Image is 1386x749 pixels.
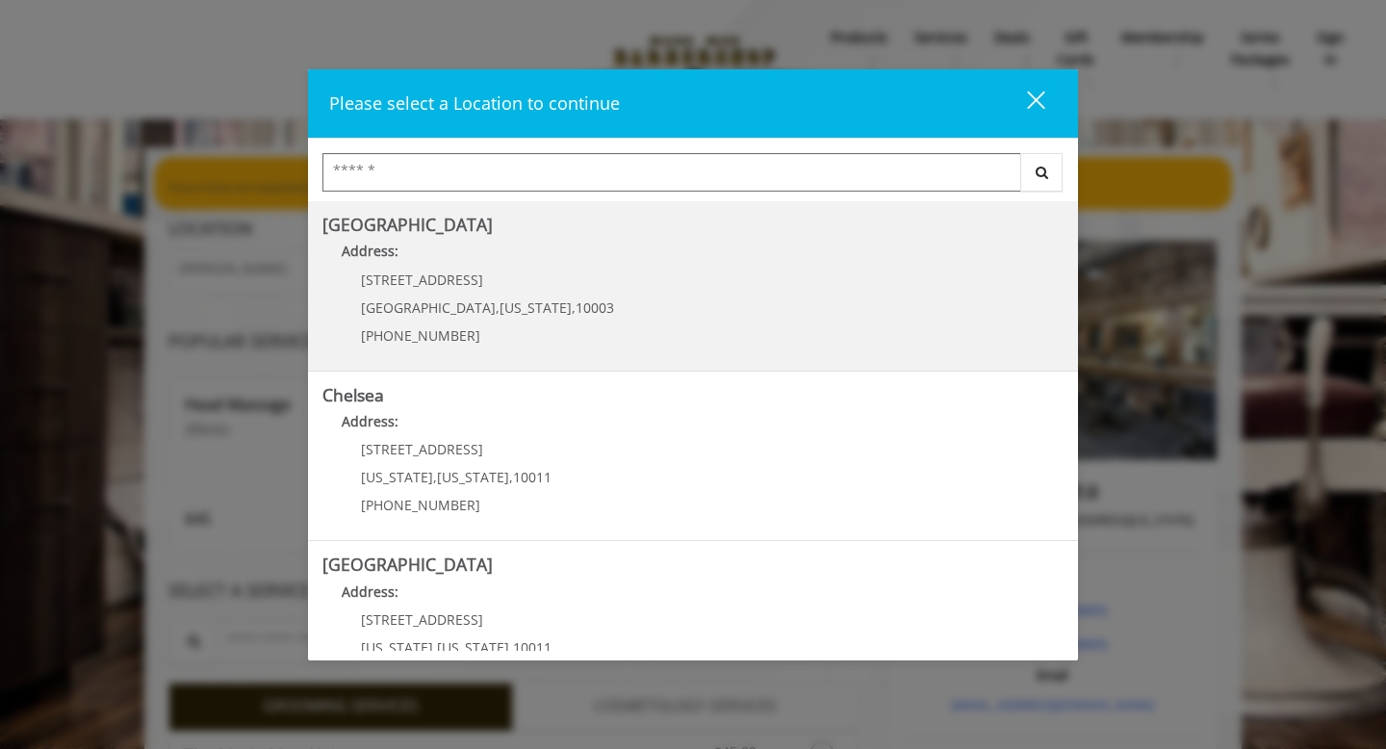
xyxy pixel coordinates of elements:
[513,638,552,657] span: 10011
[322,213,493,236] b: [GEOGRAPHIC_DATA]
[572,298,576,317] span: ,
[437,638,509,657] span: [US_STATE]
[1031,166,1053,179] i: Search button
[361,298,496,317] span: [GEOGRAPHIC_DATA]
[1005,90,1043,118] div: close dialog
[496,298,500,317] span: ,
[361,638,433,657] span: [US_STATE]
[361,326,480,345] span: [PHONE_NUMBER]
[361,468,433,486] span: [US_STATE]
[342,242,398,260] b: Address:
[361,496,480,514] span: [PHONE_NUMBER]
[342,412,398,430] b: Address:
[991,84,1057,123] button: close dialog
[361,271,483,289] span: [STREET_ADDRESS]
[513,468,552,486] span: 10011
[437,468,509,486] span: [US_STATE]
[509,638,513,657] span: ,
[361,610,483,629] span: [STREET_ADDRESS]
[329,91,620,115] span: Please select a Location to continue
[361,440,483,458] span: [STREET_ADDRESS]
[500,298,572,317] span: [US_STATE]
[509,468,513,486] span: ,
[322,153,1064,201] div: Center Select
[433,468,437,486] span: ,
[576,298,614,317] span: 10003
[322,383,384,406] b: Chelsea
[433,638,437,657] span: ,
[322,553,493,576] b: [GEOGRAPHIC_DATA]
[322,153,1021,192] input: Search Center
[342,582,398,601] b: Address:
